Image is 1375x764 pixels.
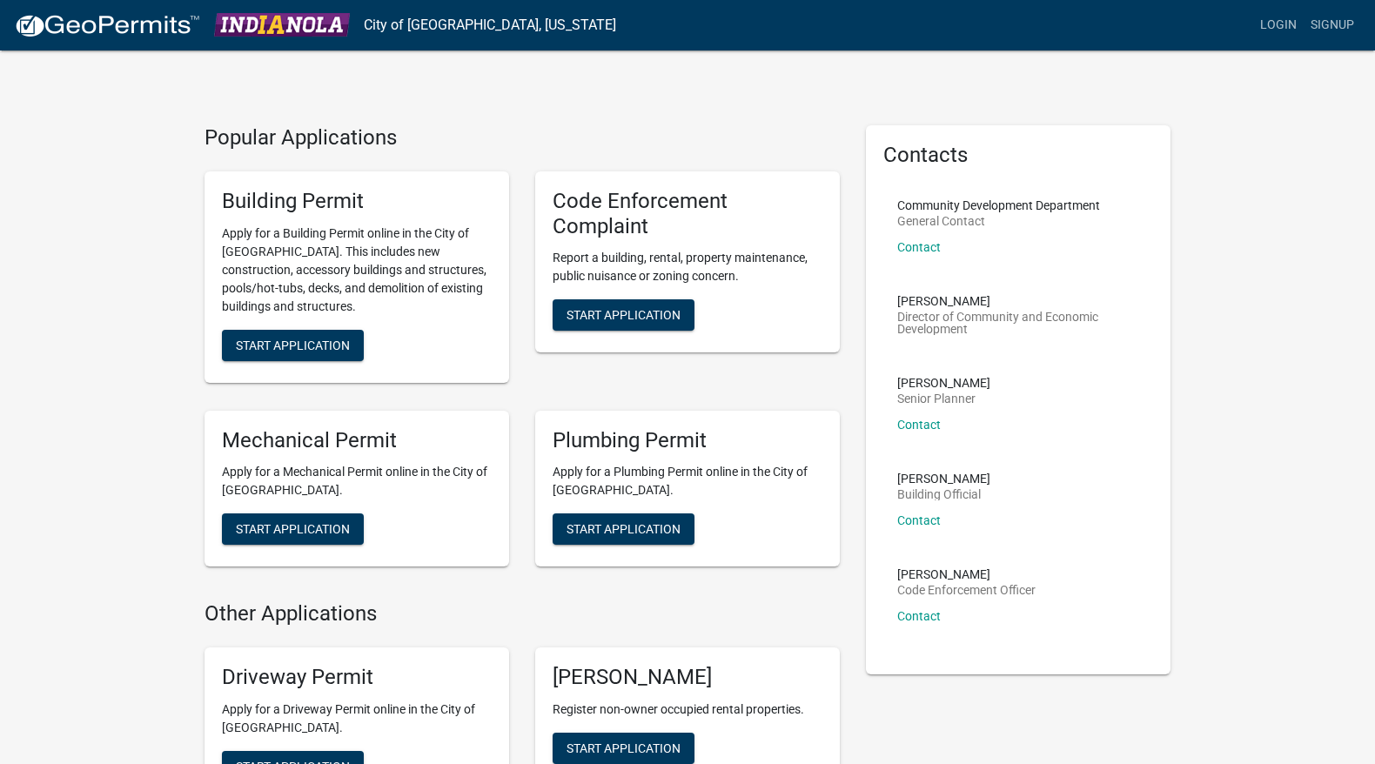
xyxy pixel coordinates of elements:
[553,733,694,764] button: Start Application
[1304,9,1361,42] a: Signup
[567,522,681,536] span: Start Application
[897,240,941,254] a: Contact
[553,249,822,285] p: Report a building, rental, property maintenance, public nuisance or zoning concern.
[236,522,350,536] span: Start Application
[553,513,694,545] button: Start Application
[897,584,1036,596] p: Code Enforcement Officer
[567,308,681,322] span: Start Application
[222,513,364,545] button: Start Application
[897,295,1139,307] p: [PERSON_NAME]
[553,665,822,690] h5: [PERSON_NAME]
[1253,9,1304,42] a: Login
[567,741,681,754] span: Start Application
[553,428,822,453] h5: Plumbing Permit
[553,700,822,719] p: Register non-owner occupied rental properties.
[897,392,990,405] p: Senior Planner
[205,125,840,151] h4: Popular Applications
[214,13,350,37] img: City of Indianola, Iowa
[364,10,616,40] a: City of [GEOGRAPHIC_DATA], [US_STATE]
[897,568,1036,580] p: [PERSON_NAME]
[897,311,1139,335] p: Director of Community and Economic Development
[222,189,492,214] h5: Building Permit
[897,488,990,500] p: Building Official
[222,330,364,361] button: Start Application
[897,377,990,389] p: [PERSON_NAME]
[222,428,492,453] h5: Mechanical Permit
[897,199,1100,211] p: Community Development Department
[236,338,350,352] span: Start Application
[222,665,492,690] h5: Driveway Permit
[553,189,822,239] h5: Code Enforcement Complaint
[897,609,941,623] a: Contact
[222,700,492,737] p: Apply for a Driveway Permit online in the City of [GEOGRAPHIC_DATA].
[883,143,1153,168] h5: Contacts
[205,601,840,627] h4: Other Applications
[222,463,492,499] p: Apply for a Mechanical Permit online in the City of [GEOGRAPHIC_DATA].
[897,513,941,527] a: Contact
[553,463,822,499] p: Apply for a Plumbing Permit online in the City of [GEOGRAPHIC_DATA].
[897,418,941,432] a: Contact
[897,472,990,485] p: [PERSON_NAME]
[897,215,1100,227] p: General Contact
[222,225,492,316] p: Apply for a Building Permit online in the City of [GEOGRAPHIC_DATA]. This includes new constructi...
[553,299,694,331] button: Start Application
